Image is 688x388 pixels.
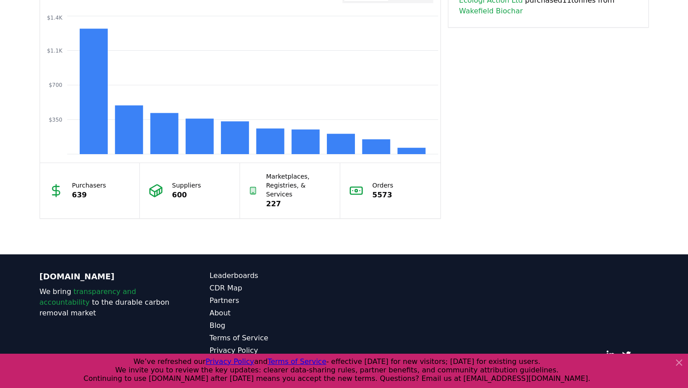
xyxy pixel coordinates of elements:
tspan: $700 [49,82,62,88]
p: Suppliers [172,181,201,190]
a: Twitter [622,351,631,359]
span: transparency and accountability [40,287,136,306]
a: LinkedIn [606,351,615,359]
p: Marketplaces, Registries, & Services [266,172,331,199]
a: Wakefield Biochar [459,6,523,16]
a: CDR Map [210,283,344,294]
tspan: $350 [49,117,62,123]
p: 639 [72,190,106,200]
p: [DOMAIN_NAME] [40,270,174,283]
tspan: $1.1K [47,48,63,54]
a: About [210,308,344,319]
a: Blog [210,320,344,331]
a: Terms of Service [210,333,344,343]
a: Privacy Policy [210,345,344,356]
p: We bring to the durable carbon removal market [40,286,174,319]
p: 600 [172,190,201,200]
p: Purchasers [72,181,106,190]
tspan: $1.4K [47,15,63,21]
a: Leaderboards [210,270,344,281]
p: Orders [372,181,393,190]
p: 5573 [372,190,393,200]
p: 227 [266,199,331,209]
a: Partners [210,295,344,306]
